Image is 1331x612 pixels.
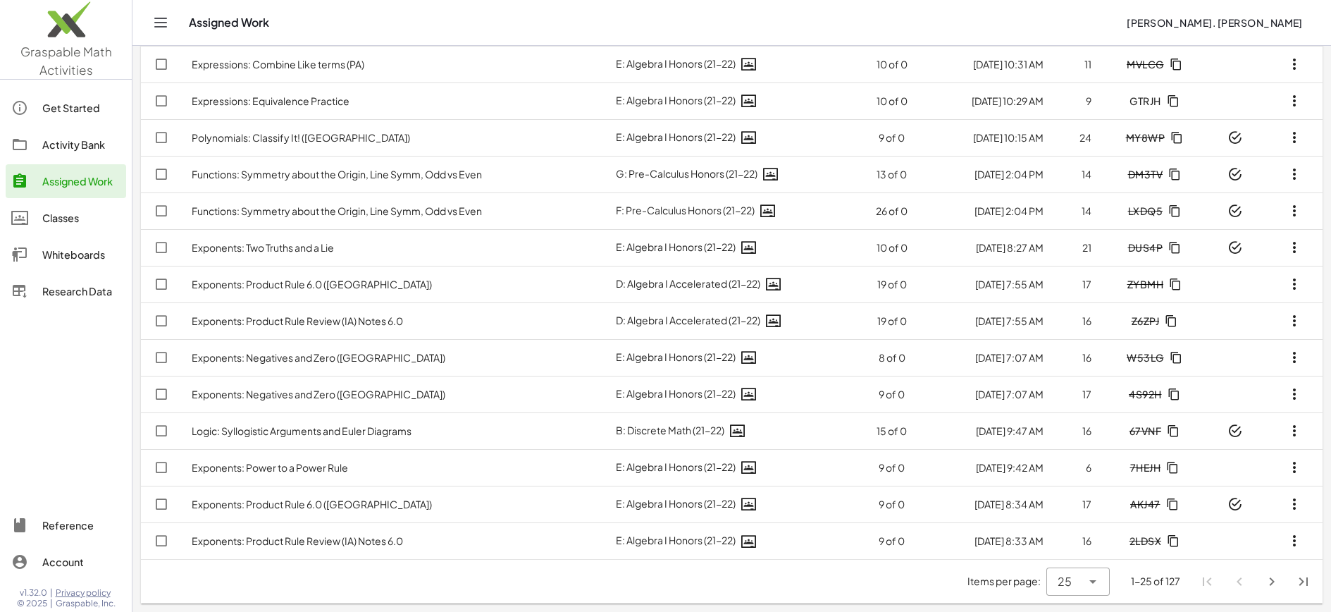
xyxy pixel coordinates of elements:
[42,173,120,190] div: Assigned Work
[605,339,859,376] td: E: Algebra I Honors (21-22)
[1118,88,1188,114] button: GTRJH
[42,136,120,153] div: Activity Bank
[1131,574,1180,589] div: 1-25 of 127
[1119,491,1187,517] button: AKJ47
[605,229,859,266] td: E: Algebra I Honors (21-22)
[1127,58,1164,71] span: MVLCG
[925,412,1055,449] td: [DATE] 9:47 AM
[149,11,172,34] button: Toggle navigation
[42,553,120,570] div: Account
[605,266,859,302] td: D: Algebra I Accelerated (21-22)
[1114,125,1191,150] button: MY8WP
[42,517,120,534] div: Reference
[6,91,126,125] a: Get Started
[192,351,445,364] a: Exponents: Negatives and Zero ([GEOGRAPHIC_DATA])
[1055,192,1103,229] td: 14
[192,131,410,144] a: Polynomials: Classify It! ([GEOGRAPHIC_DATA])
[1055,46,1103,82] td: 11
[859,339,925,376] td: 8 of 0
[192,498,432,510] a: Exponents: Product Rule 6.0 ([GEOGRAPHIC_DATA])
[6,238,126,271] a: Whiteboards
[859,82,925,119] td: 10 of 0
[1127,16,1303,29] span: [PERSON_NAME]. [PERSON_NAME]
[192,94,349,107] a: Expressions: Equivalence Practice
[1055,376,1103,412] td: 17
[605,156,859,192] td: G: Pre-Calculus Honors (21-22)
[192,204,482,217] a: Functions: Symmetry about the Origin, Line Symm, Odd vs Even
[1115,10,1314,35] button: [PERSON_NAME]. [PERSON_NAME]
[1129,424,1161,437] span: 67VNF
[1130,498,1160,510] span: AKJ47
[925,119,1055,156] td: [DATE] 10:15 AM
[17,598,47,609] span: © 2025
[1055,522,1103,559] td: 16
[605,376,859,412] td: E: Algebra I Honors (21-22)
[1115,51,1191,77] button: MVLCG
[1118,528,1188,553] button: 2LDSX
[605,192,859,229] td: F: Pre-Calculus Honors (21-22)
[192,278,432,290] a: Exponents: Product Rule 6.0 ([GEOGRAPHIC_DATA])
[1055,119,1103,156] td: 24
[1129,534,1161,547] span: 2LDSX
[50,598,53,609] span: |
[1055,266,1103,302] td: 17
[925,376,1055,412] td: [DATE] 7:07 AM
[1129,94,1161,107] span: GTRJH
[605,486,859,522] td: E: Algebra I Honors (21-22)
[42,99,120,116] div: Get Started
[1129,461,1160,474] span: 7HEJH
[1118,381,1189,407] button: 4S92H
[1131,314,1159,327] span: Z6ZPJ
[859,376,925,412] td: 9 of 0
[859,229,925,266] td: 10 of 0
[859,46,925,82] td: 10 of 0
[1055,302,1103,339] td: 16
[925,46,1055,82] td: [DATE] 10:31 AM
[20,44,112,78] span: Graspable Math Activities
[859,302,925,339] td: 19 of 0
[192,314,403,327] a: Exponents: Product Rule Review (IA) Notes 6.0
[6,274,126,308] a: Research Data
[925,486,1055,522] td: [DATE] 8:34 AM
[42,246,120,263] div: Whiteboards
[605,82,859,119] td: E: Algebra I Honors (21-22)
[925,449,1055,486] td: [DATE] 9:42 AM
[925,266,1055,302] td: [DATE] 7:55 AM
[925,82,1055,119] td: [DATE] 10:29 AM
[6,201,126,235] a: Classes
[925,522,1055,559] td: [DATE] 8:33 AM
[1055,229,1103,266] td: 21
[1127,168,1163,180] span: DM3TV
[1116,161,1189,187] button: DM3TV
[192,241,334,254] a: Exponents: Two Truths and a Lie
[192,58,364,71] a: Expressions: Combine Like terms (PA)
[20,587,47,599] span: v1.32.0
[605,302,859,339] td: D: Algebra I Accelerated (21-22)
[1259,569,1284,594] button: Next page
[56,598,116,609] span: Graspable, Inc.
[1115,345,1191,370] button: W53LG
[1129,388,1162,400] span: 4S92H
[925,339,1055,376] td: [DATE] 7:07 AM
[859,119,925,156] td: 9 of 0
[1055,412,1103,449] td: 16
[1115,271,1190,297] button: ZYBMH
[605,119,859,156] td: E: Algebra I Honors (21-22)
[1055,339,1103,376] td: 16
[192,168,482,180] a: Functions: Symmetry about the Origin, Line Symm, Odd vs Even
[1127,278,1163,290] span: ZYBMH
[925,192,1055,229] td: [DATE] 2:04 PM
[6,508,126,542] a: Reference
[192,534,403,547] a: Exponents: Product Rule Review (IA) Notes 6.0
[1127,204,1163,217] span: LXDQ5
[1118,418,1188,443] button: 67VNF
[42,209,120,226] div: Classes
[859,486,925,522] td: 9 of 0
[1055,449,1103,486] td: 6
[56,587,116,599] a: Privacy policy
[1127,241,1163,254] span: DUS4P
[859,192,925,229] td: 26 of 0
[1055,82,1103,119] td: 9
[42,283,120,300] div: Research Data
[1116,235,1189,260] button: DUS4P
